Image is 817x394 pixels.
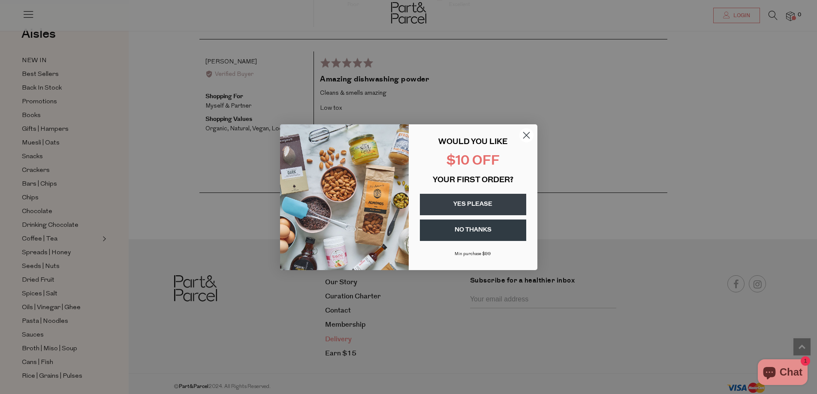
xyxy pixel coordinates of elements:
[755,359,810,387] inbox-online-store-chat: Shopify online store chat
[438,138,507,146] span: WOULD YOU LIKE
[280,124,409,270] img: 43fba0fb-7538-40bc-babb-ffb1a4d097bc.jpeg
[519,128,534,143] button: Close dialog
[420,194,526,215] button: YES PLEASE
[446,155,500,168] span: $10 OFF
[455,252,491,256] span: Min purchase $99
[420,220,526,241] button: NO THANKS
[433,177,513,184] span: YOUR FIRST ORDER?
